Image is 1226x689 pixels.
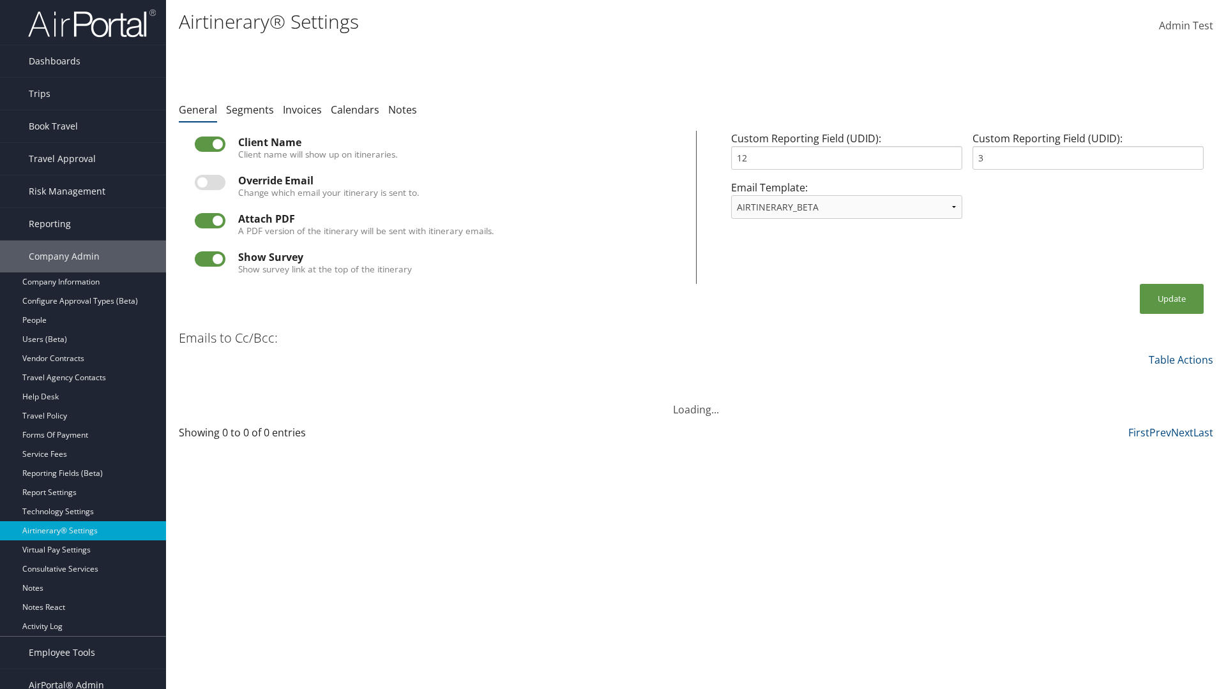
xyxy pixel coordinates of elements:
h1: Airtinerary® Settings [179,8,868,35]
label: Change which email your itinerary is sent to. [238,186,420,199]
div: Custom Reporting Field (UDID): [726,131,967,180]
div: Attach PDF [238,213,680,225]
div: Override Email [238,175,680,186]
a: Notes [388,103,417,117]
span: Employee Tools [29,637,95,669]
label: Client name will show up on itineraries. [238,148,398,161]
div: Custom Reporting Field (UDID): [967,131,1209,180]
span: Travel Approval [29,143,96,175]
span: Book Travel [29,110,78,142]
a: First [1128,426,1149,440]
a: Last [1193,426,1213,440]
div: Client Name [238,137,680,148]
a: Next [1171,426,1193,440]
span: Admin Test [1159,19,1213,33]
div: Show Survey [238,251,680,263]
span: Risk Management [29,175,105,207]
div: Email Template: [726,180,967,229]
span: Company Admin [29,241,100,272]
a: Segments [226,103,274,117]
a: Prev [1149,426,1171,440]
a: Calendars [331,103,379,117]
span: Reporting [29,208,71,240]
div: Showing 0 to 0 of 0 entries [179,425,430,447]
label: A PDF version of the itinerary will be sent with itinerary emails. [238,225,494,237]
a: Admin Test [1159,6,1213,46]
div: Loading... [179,387,1213,417]
label: Show survey link at the top of the itinerary [238,263,412,276]
span: Trips [29,78,50,110]
button: Update [1140,284,1204,314]
h3: Emails to Cc/Bcc: [179,329,278,347]
a: Table Actions [1149,353,1213,367]
img: airportal-logo.png [28,8,156,38]
span: Dashboards [29,45,80,77]
a: General [179,103,217,117]
a: Invoices [283,103,322,117]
